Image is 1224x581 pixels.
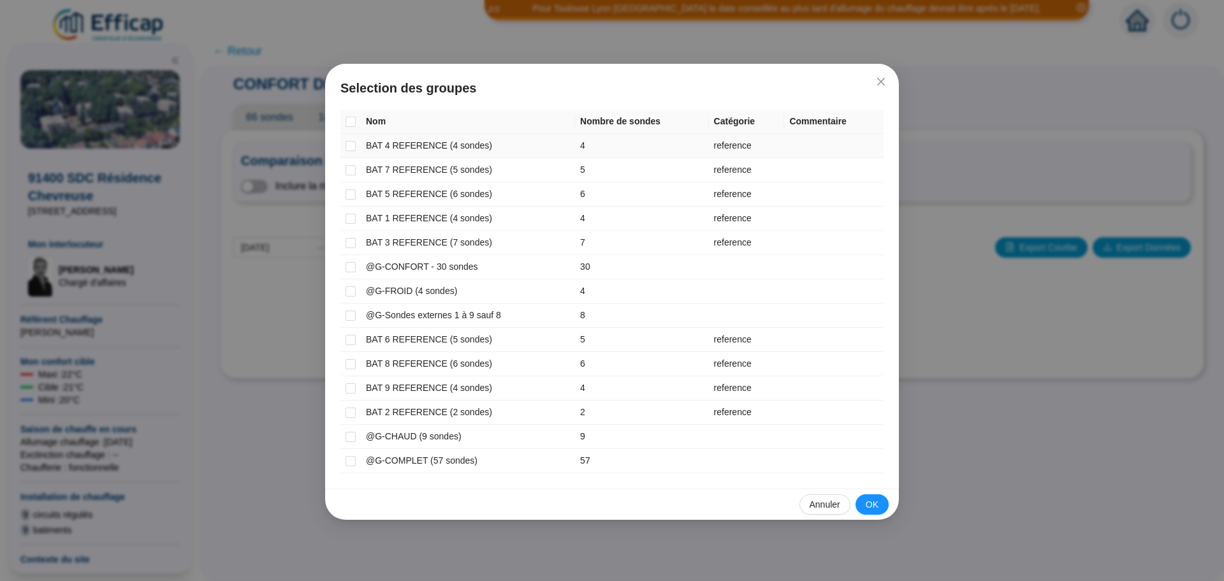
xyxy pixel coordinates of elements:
td: reference [709,352,785,376]
span: Selection des groupes [340,79,884,97]
td: 6 [575,182,708,207]
td: BAT 4 REFERENCE (4 sondes) [361,134,575,158]
td: BAT 1 REFERENCE (4 sondes) [361,207,575,231]
td: @G-COMPLET (57 sondes) [361,449,575,473]
td: BAT 9 REFERENCE (4 sondes) [361,376,575,401]
td: 5 [575,328,708,352]
span: Fermer [871,77,891,87]
td: 5 [575,158,708,182]
td: 57 [575,449,708,473]
td: @G-Sondes externes 1 à 9 sauf 8 [361,304,575,328]
td: reference [709,328,785,352]
td: reference [709,207,785,231]
td: reference [709,182,785,207]
td: 4 [575,207,708,231]
td: 30 [575,255,708,279]
td: BAT 3 REFERENCE (7 sondes) [361,231,575,255]
th: Catégorie [709,110,785,134]
th: Nombre de sondes [575,110,708,134]
td: @G-CHAUD (9 sondes) [361,425,575,449]
td: 4 [575,376,708,401]
td: BAT 2 REFERENCE (2 sondes) [361,401,575,425]
td: BAT 8 REFERENCE (6 sondes) [361,352,575,376]
td: 6 [575,352,708,376]
button: Annuler [799,494,850,515]
span: OK [866,498,878,511]
td: 2 [575,401,708,425]
td: reference [709,231,785,255]
td: 4 [575,134,708,158]
th: Nom [361,110,575,134]
th: Commentaire [784,110,884,134]
td: reference [709,376,785,401]
td: reference [709,158,785,182]
span: close [876,77,886,87]
button: OK [856,494,889,515]
td: BAT 5 REFERENCE (6 sondes) [361,182,575,207]
td: @G-FROID (4 sondes) [361,279,575,304]
td: BAT 6 REFERENCE (5 sondes) [361,328,575,352]
td: reference [709,401,785,425]
td: reference [709,134,785,158]
button: Close [871,71,891,92]
td: 9 [575,425,708,449]
td: 7 [575,231,708,255]
td: 8 [575,304,708,328]
td: @G-CONFORT - 30 sondes [361,255,575,279]
td: 4 [575,279,708,304]
span: Annuler [810,498,840,511]
td: BAT 7 REFERENCE (5 sondes) [361,158,575,182]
